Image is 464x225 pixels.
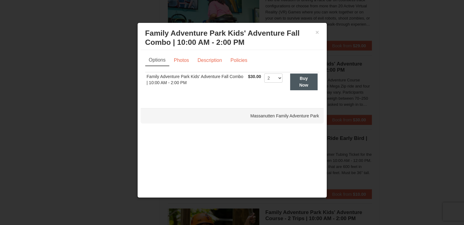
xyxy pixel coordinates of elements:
span: $30.00 [248,74,261,79]
h3: Family Adventure Park Kids' Adventure Fall Combo | 10:00 AM - 2:00 PM [145,29,319,47]
button: Buy Now [290,73,318,90]
div: Massanutten Family Adventure Park [141,108,324,123]
button: × [315,29,319,35]
a: Photos [170,55,193,66]
strong: Buy Now [299,76,308,87]
td: Family Adventure Park Kids' Adventure Fall Combo | 10:00 AM - 2:00 PM [145,72,246,91]
a: Policies [226,55,251,66]
a: Options [145,55,169,66]
a: Description [193,55,226,66]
